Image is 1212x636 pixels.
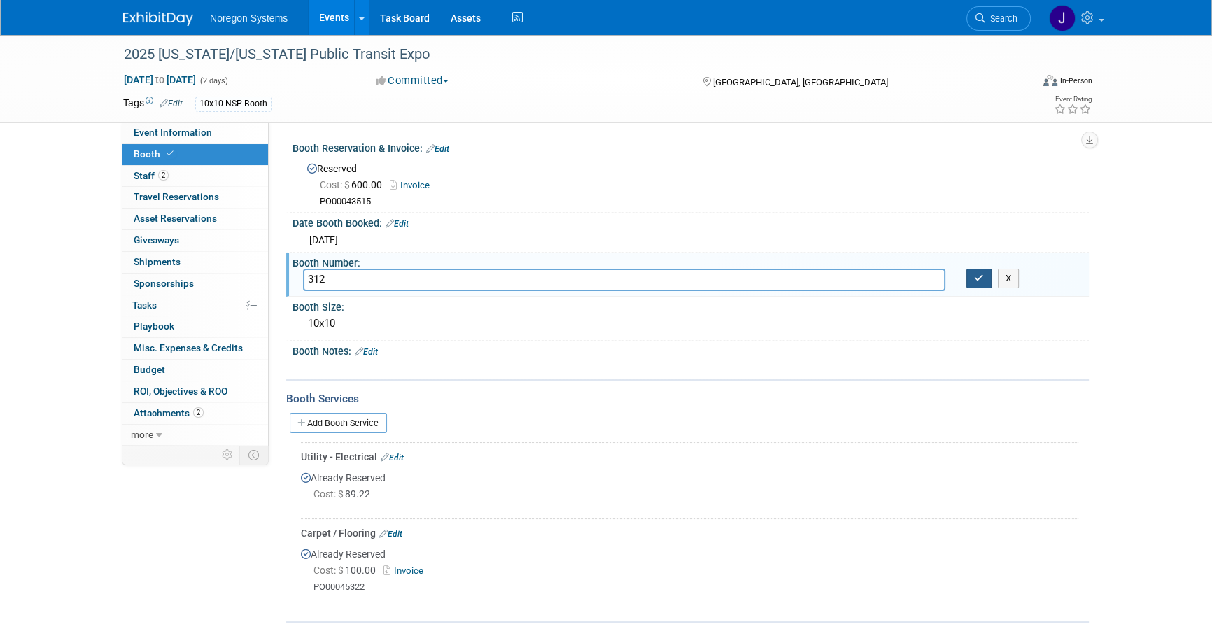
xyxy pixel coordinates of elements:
[122,360,268,381] a: Budget
[158,170,169,181] span: 2
[383,565,429,576] a: Invoice
[712,77,887,87] span: [GEOGRAPHIC_DATA], [GEOGRAPHIC_DATA]
[426,144,449,154] a: Edit
[240,446,269,464] td: Toggle Event Tabs
[293,297,1089,314] div: Booth Size:
[134,407,204,418] span: Attachments
[122,230,268,251] a: Giveaways
[123,96,183,112] td: Tags
[948,73,1092,94] div: Event Format
[1043,75,1057,86] img: Format-Inperson.png
[293,213,1089,231] div: Date Booth Booked:
[122,166,268,187] a: Staff2
[132,299,157,311] span: Tasks
[320,179,388,190] span: 600.00
[134,386,227,397] span: ROI, Objectives & ROO
[122,144,268,165] a: Booth
[386,219,409,229] a: Edit
[313,488,345,500] span: Cost: $
[320,196,1078,208] div: PO00043515
[134,342,243,353] span: Misc. Expenses & Credits
[1054,96,1092,103] div: Event Rating
[134,234,179,246] span: Giveaways
[134,213,217,224] span: Asset Reservations
[122,295,268,316] a: Tasks
[122,209,268,229] a: Asset Reservations
[985,13,1017,24] span: Search
[320,179,351,190] span: Cost: $
[371,73,454,88] button: Committed
[210,13,288,24] span: Noregon Systems
[379,529,402,539] a: Edit
[301,464,1078,514] div: Already Reserved
[290,413,387,433] a: Add Booth Service
[301,540,1078,605] div: Already Reserved
[193,407,204,418] span: 2
[313,488,376,500] span: 89.22
[134,191,219,202] span: Travel Reservations
[167,150,174,157] i: Booth reservation complete
[303,313,1078,334] div: 10x10
[998,269,1020,288] button: X
[134,127,212,138] span: Event Information
[286,391,1089,407] div: Booth Services
[313,565,345,576] span: Cost: $
[134,364,165,375] span: Budget
[195,97,272,111] div: 10x10 NSP Booth
[301,526,1078,540] div: Carpet / Flooring
[216,446,240,464] td: Personalize Event Tab Strip
[122,338,268,359] a: Misc. Expenses & Credits
[123,12,193,26] img: ExhibitDay
[313,565,381,576] span: 100.00
[301,450,1078,464] div: Utility - Electrical
[303,158,1078,208] div: Reserved
[122,274,268,295] a: Sponsorships
[119,42,1010,67] div: 2025 [US_STATE]/[US_STATE] Public Transit Expo
[966,6,1031,31] a: Search
[1059,76,1092,86] div: In-Person
[122,381,268,402] a: ROI, Objectives & ROO
[131,429,153,440] span: more
[122,187,268,208] a: Travel Reservations
[381,453,404,462] a: Edit
[199,76,228,85] span: (2 days)
[293,341,1089,359] div: Booth Notes:
[309,234,338,246] span: [DATE]
[134,170,169,181] span: Staff
[293,138,1089,156] div: Booth Reservation & Invoice:
[293,253,1089,270] div: Booth Number:
[1049,5,1076,31] img: Johana Gil
[313,581,1078,593] div: PO00045322
[160,99,183,108] a: Edit
[123,73,197,86] span: [DATE] [DATE]
[122,403,268,424] a: Attachments2
[122,425,268,446] a: more
[122,122,268,143] a: Event Information
[390,180,437,190] a: Invoice
[134,278,194,289] span: Sponsorships
[122,316,268,337] a: Playbook
[134,148,176,160] span: Booth
[122,252,268,273] a: Shipments
[134,320,174,332] span: Playbook
[355,347,378,357] a: Edit
[153,74,167,85] span: to
[134,256,181,267] span: Shipments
